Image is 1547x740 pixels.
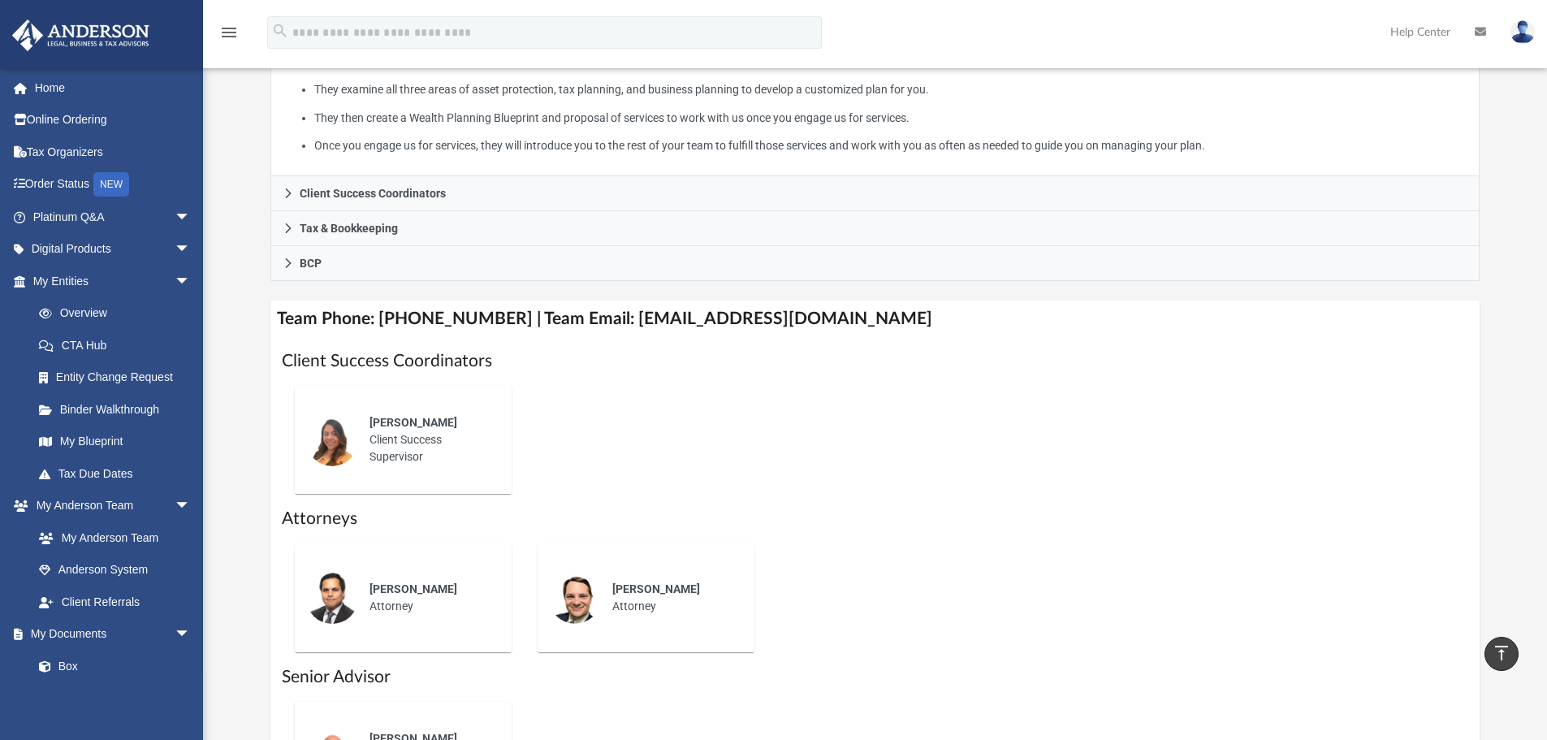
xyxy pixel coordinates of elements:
img: thumbnail [306,572,358,624]
span: [PERSON_NAME] [369,416,457,429]
a: Online Ordering [11,104,215,136]
img: thumbnail [306,414,358,466]
p: What My Advisors Do: [283,24,1468,156]
span: arrow_drop_down [175,618,207,651]
div: Attorney [601,569,743,626]
h1: Attorneys [282,507,1469,530]
div: Client Success Supervisor [358,403,500,477]
span: Client Success Coordinators [300,188,446,199]
span: [PERSON_NAME] [612,582,700,595]
a: My Blueprint [23,426,207,458]
h1: Client Success Coordinators [282,349,1469,373]
a: My Documentsarrow_drop_down [11,618,207,651]
a: Platinum Q&Aarrow_drop_down [11,201,215,233]
div: Advisors [270,12,1480,177]
i: menu [219,23,239,42]
a: CTA Hub [23,329,215,361]
h1: Senior Advisor [282,665,1469,689]
a: Tax & Bookkeeping [270,211,1480,246]
img: Anderson Advisors Platinum Portal [7,19,154,51]
div: Attorney [358,569,500,626]
a: Tax Due Dates [23,457,215,490]
a: My Anderson Teamarrow_drop_down [11,490,207,522]
a: Entity Change Request [23,361,215,394]
span: [PERSON_NAME] [369,582,457,595]
img: thumbnail [549,572,601,624]
li: They then create a Wealth Planning Blueprint and proposal of services to work with us once you en... [314,108,1467,128]
a: menu [219,31,239,42]
a: Overview [23,297,215,330]
span: arrow_drop_down [175,233,207,266]
a: vertical_align_top [1484,637,1519,671]
i: search [271,22,289,40]
a: Home [11,71,215,104]
i: vertical_align_top [1492,643,1511,663]
a: Order StatusNEW [11,168,215,201]
a: Client Success Coordinators [270,176,1480,211]
li: They examine all three areas of asset protection, tax planning, and business planning to develop ... [314,80,1467,100]
a: Client Referrals [23,586,207,618]
a: Tax Organizers [11,136,215,168]
h4: Team Phone: [PHONE_NUMBER] | Team Email: [EMAIL_ADDRESS][DOMAIN_NAME] [270,301,1480,337]
a: Meeting Minutes [23,682,207,715]
li: Once you engage us for services, they will introduce you to the rest of your team to fulfill thos... [314,136,1467,156]
img: User Pic [1510,20,1535,44]
a: My Anderson Team [23,521,199,554]
span: arrow_drop_down [175,201,207,234]
a: Binder Walkthrough [23,393,215,426]
span: arrow_drop_down [175,490,207,523]
span: BCP [300,257,322,269]
a: Anderson System [23,554,207,586]
a: Box [23,650,199,682]
a: My Entitiesarrow_drop_down [11,265,215,297]
a: Digital Productsarrow_drop_down [11,233,215,266]
a: BCP [270,246,1480,281]
span: Tax & Bookkeeping [300,223,398,234]
div: NEW [93,172,129,197]
span: arrow_drop_down [175,265,207,298]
